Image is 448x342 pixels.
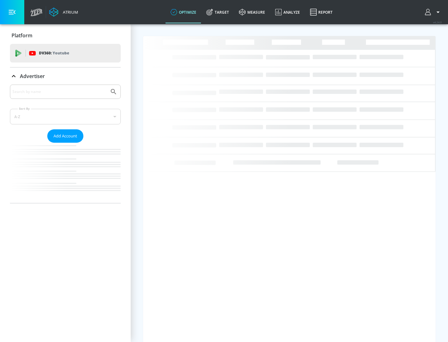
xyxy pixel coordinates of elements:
[305,1,338,23] a: Report
[60,9,78,15] div: Atrium
[10,67,121,85] div: Advertiser
[10,27,121,44] div: Platform
[54,132,77,140] span: Add Account
[10,143,121,203] nav: list of Advertiser
[270,1,305,23] a: Analyze
[234,1,270,23] a: measure
[49,7,78,17] a: Atrium
[53,50,69,56] p: Youtube
[12,32,32,39] p: Platform
[39,50,69,57] p: DV360:
[166,1,201,23] a: optimize
[433,21,442,24] span: v 4.24.0
[12,88,107,96] input: Search by name
[20,73,45,80] p: Advertiser
[10,44,121,62] div: DV360: Youtube
[18,107,31,111] label: Sort By
[10,85,121,203] div: Advertiser
[10,109,121,124] div: A-Z
[47,129,83,143] button: Add Account
[201,1,234,23] a: Target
